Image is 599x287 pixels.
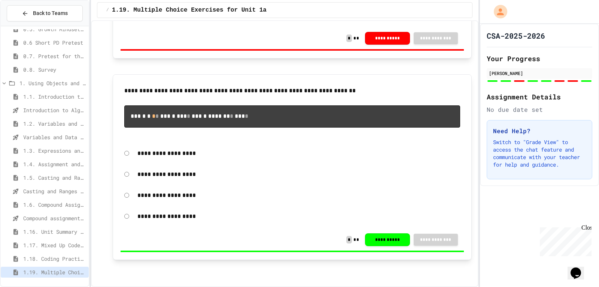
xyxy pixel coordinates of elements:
span: 1.18. Coding Practice 1a (1.1-1.6) [23,255,86,263]
h1: CSA-2025-2026 [487,30,545,41]
span: 1.17. Mixed Up Code Practice 1.1-1.6 [23,241,86,249]
h2: Your Progress [487,53,592,64]
iframe: chat widget [537,224,592,256]
p: Switch to "Grade View" to access the chat feature and communicate with your teacher for help and ... [493,138,586,168]
span: 1.2. Variables and Data Types [23,120,86,128]
span: / [106,7,109,13]
span: 0.6 Short PD Pretest [23,39,86,47]
iframe: chat widget [568,257,592,279]
span: 1.1. Introduction to Algorithms, Programming, and Compilers [23,93,86,101]
div: [PERSON_NAME] [489,70,590,77]
h3: Need Help? [493,126,586,135]
span: Variables and Data Types - Quiz [23,133,86,141]
span: Casting and Ranges of variables - Quiz [23,187,86,195]
span: 1. Using Objects and Methods [19,79,86,87]
button: Back to Teams [7,5,83,21]
span: 1.3. Expressions and Output [New] [23,147,86,155]
span: 1.16. Unit Summary 1a (1.1-1.6) [23,228,86,236]
div: My Account [486,3,509,20]
span: 1.19. Multiple Choice Exercises for Unit 1a (1.1-1.6) [23,268,86,276]
span: 1.5. Casting and Ranges of Values [23,174,86,182]
div: Chat with us now!Close [3,3,52,48]
span: 0.8. Survey [23,66,86,74]
div: No due date set [487,105,592,114]
h2: Assignment Details [487,92,592,102]
span: 1.6. Compound Assignment Operators [23,201,86,209]
span: 0.5. Growth Mindset and Pair Programming [23,25,86,33]
span: Introduction to Algorithms, Programming, and Compilers [23,106,86,114]
span: Back to Teams [33,9,68,17]
span: 1.19. Multiple Choice Exercises for Unit 1a (1.1-1.6) [112,6,302,15]
span: Compound assignment operators - Quiz [23,214,86,222]
span: 1.4. Assignment and Input [23,160,86,168]
span: 0.7. Pretest for the AP CSA Exam [23,52,86,60]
